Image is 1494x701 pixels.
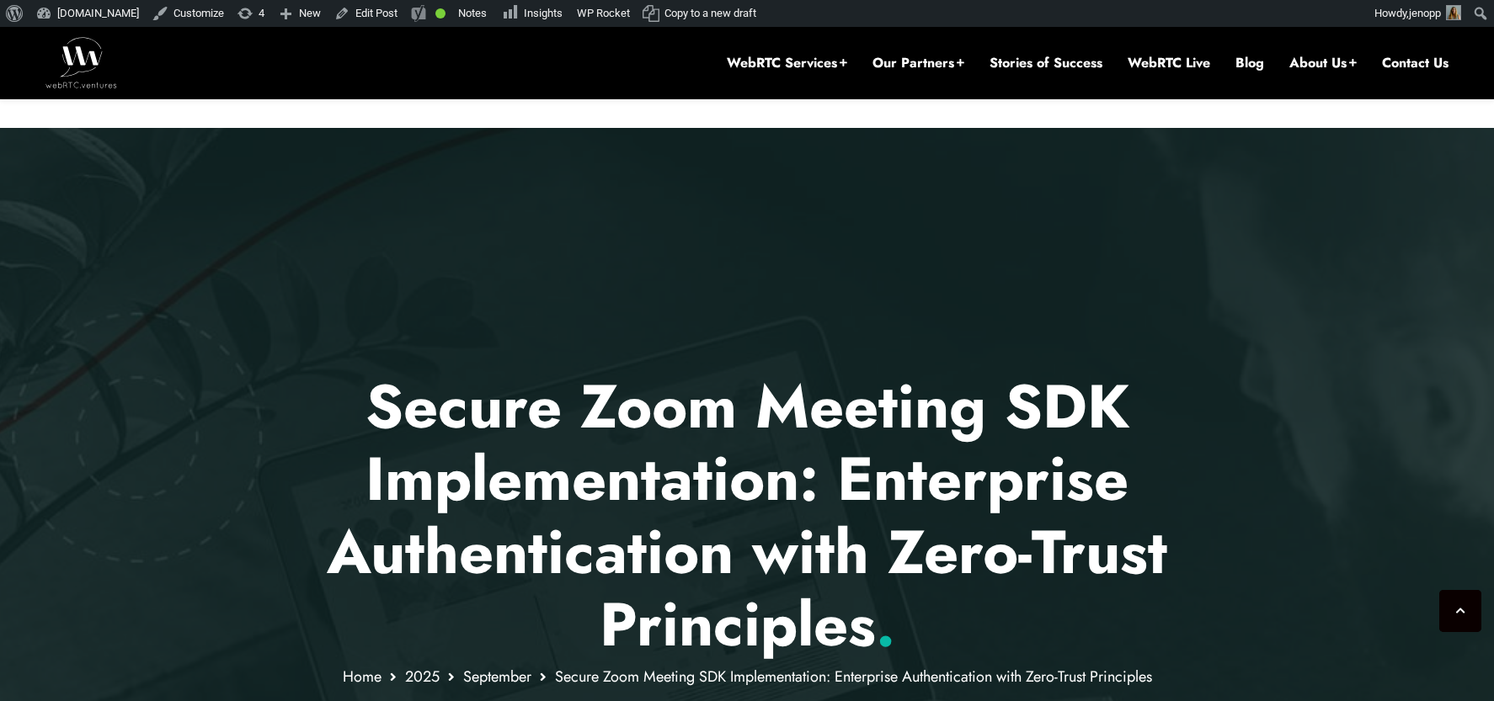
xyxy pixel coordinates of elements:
a: Contact Us [1382,54,1449,72]
a: Home [343,666,382,688]
span: Insights [524,7,563,19]
a: WebRTC Services [727,54,847,72]
span: Secure Zoom Meeting SDK Implementation: Enterprise Authentication with Zero-Trust Principles [555,666,1152,688]
span: . [876,581,895,668]
a: Our Partners [872,54,964,72]
div: Good [435,8,446,19]
span: jenopp [1409,7,1441,19]
a: 2025 [405,666,440,688]
a: Blog [1235,54,1264,72]
img: WebRTC.ventures [45,37,117,88]
a: September [463,666,531,688]
p: Secure Zoom Meeting SDK Implementation: Enterprise Authentication with Zero-Trust Principles [254,370,1241,661]
a: Stories of Success [990,54,1102,72]
a: WebRTC Live [1128,54,1210,72]
a: About Us [1289,54,1357,72]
